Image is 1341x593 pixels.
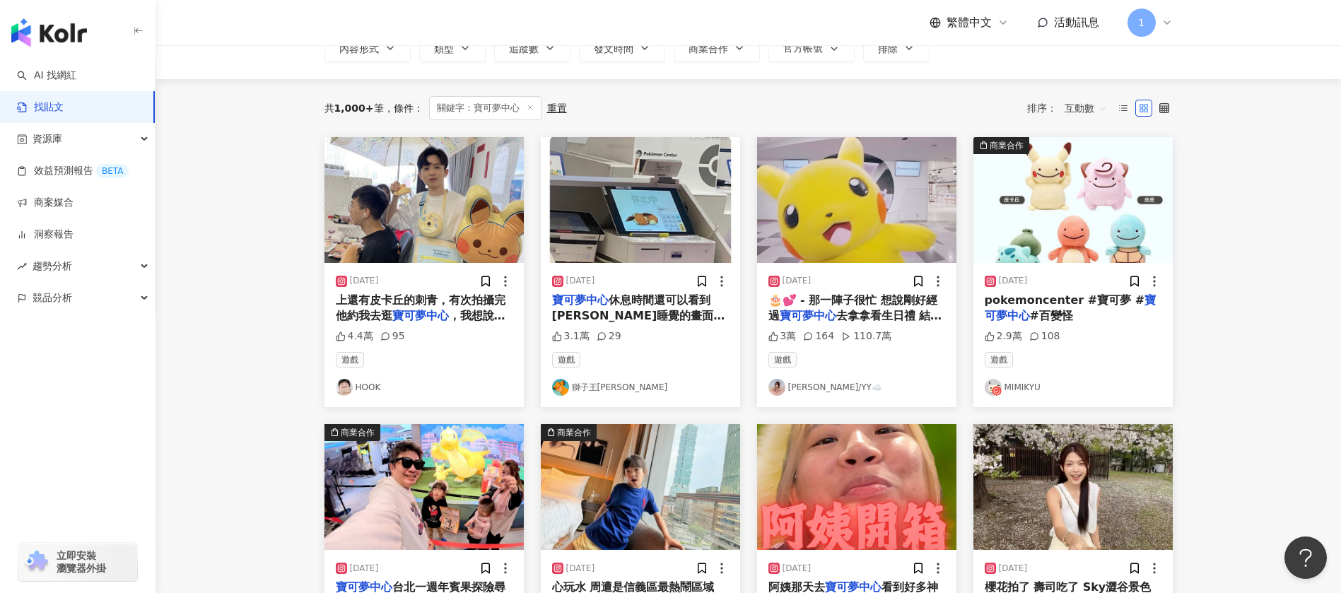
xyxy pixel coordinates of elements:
button: 類型 [419,34,486,62]
div: 164 [803,329,834,344]
img: post-image [324,137,524,263]
a: chrome extension立即安裝 瀏覽器外掛 [18,543,137,581]
a: 洞察報告 [17,228,74,242]
div: 商業合作 [557,425,591,440]
mark: 寶可夢中心 [392,309,449,322]
img: KOL Avatar [336,379,353,396]
button: 官方帳號 [768,34,855,62]
span: 排除 [878,43,898,54]
span: 類型 [434,43,454,54]
span: 1,000+ [334,102,374,114]
div: [DATE] [350,563,379,575]
div: 108 [1029,329,1060,344]
img: post-image [541,424,740,550]
img: KOL Avatar [552,379,569,396]
span: 資源庫 [33,123,62,155]
button: 追蹤數 [494,34,570,62]
span: 競品分析 [33,282,72,314]
div: [DATE] [350,275,379,287]
mark: 寶可夢中心 [985,293,1156,322]
span: 遊戲 [768,352,797,368]
a: KOL AvatarHOOK [336,379,513,396]
span: 官方帳號 [783,42,823,54]
span: 1 [1138,15,1144,30]
span: 內容形式 [339,43,379,54]
div: [DATE] [566,563,595,575]
div: 3.1萬 [552,329,590,344]
a: KOL Avatar[PERSON_NAME]/YY☁️ [768,379,945,396]
span: 追蹤數 [509,43,539,54]
div: 共 筆 [324,102,384,114]
button: 商業合作 [541,424,740,550]
img: chrome extension [23,551,50,573]
a: 找貼文 [17,100,64,115]
mark: 寶可夢中心 [780,309,836,322]
button: 發文時間 [579,34,665,62]
span: ，我想說還有點空檔就去了，我其 [336,309,505,338]
button: 商業合作 [324,424,524,550]
div: 95 [380,329,405,344]
span: 遊戲 [985,352,1013,368]
div: 重置 [547,102,567,114]
img: post-image [757,137,956,263]
span: 立即安裝 瀏覽器外掛 [57,549,106,575]
span: 遊戲 [552,352,580,368]
a: KOL AvatarMIMIKYU [985,379,1161,396]
img: post-image [973,424,1173,550]
a: 商案媒合 [17,196,74,210]
span: 遊戲 [336,352,364,368]
div: [DATE] [999,563,1028,575]
button: 商業合作 [973,137,1173,263]
div: 110.7萬 [841,329,891,344]
div: 排序： [1027,97,1115,119]
div: [DATE] [566,275,595,287]
div: 3萬 [768,329,797,344]
span: 休息時間還可以看到[PERSON_NAME]睡覺的畫面，沒想到 [552,293,725,339]
button: 排除 [863,34,930,62]
iframe: Help Scout Beacon - Open [1284,536,1327,579]
img: post-image [324,424,524,550]
span: 繁體中文 [947,15,992,30]
span: #百變怪 [1030,309,1073,322]
span: 互動數 [1065,97,1107,119]
div: [DATE] [783,563,812,575]
a: searchAI 找網紅 [17,69,76,83]
div: 商業合作 [990,139,1024,153]
span: rise [17,262,27,271]
button: 商業合作 [674,34,760,62]
mark: 寶可夢中心 [552,293,609,307]
img: KOL Avatar [768,379,785,396]
div: 29 [597,329,621,344]
img: post-image [541,137,740,263]
span: pokemoncenter #寶可夢 # [985,293,1145,307]
span: 趨勢分析 [33,250,72,282]
span: 發文時間 [594,43,633,54]
a: 效益預測報告BETA [17,164,129,178]
div: 2.9萬 [985,329,1022,344]
div: 4.4萬 [336,329,373,344]
span: 🎂💕 - 那一陣子很忙 想說剛好經過 [768,293,937,322]
img: KOL Avatar [985,379,1002,396]
div: 商業合作 [341,425,375,440]
div: [DATE] [999,275,1028,287]
span: 活動訊息 [1054,16,1099,29]
img: post-image [757,424,956,550]
div: [DATE] [783,275,812,287]
a: KOL Avatar獅子王[PERSON_NAME] [552,379,729,396]
span: 關鍵字：寶可夢中心 [429,96,541,120]
span: 去拿拿看生日禮 結果看到[PERSON_NAME] [768,309,942,338]
span: 商業合作 [689,43,728,54]
img: post-image [973,137,1173,263]
span: 條件 ： [384,102,423,114]
button: 內容形式 [324,34,411,62]
img: logo [11,18,87,47]
span: 上還有皮卡丘的刺青，有次拍攝完他約我去逛 [336,293,505,322]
